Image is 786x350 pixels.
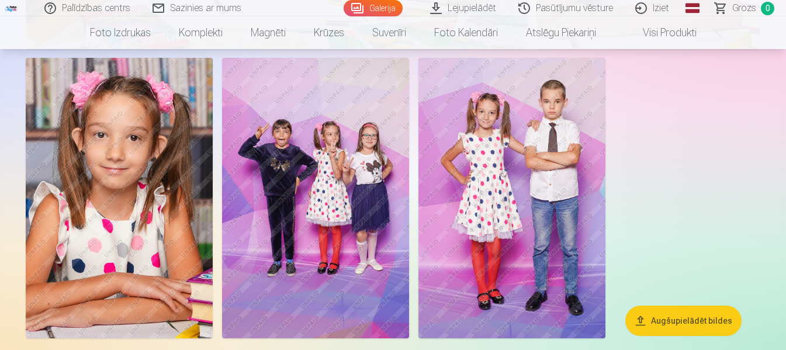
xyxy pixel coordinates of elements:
a: Komplekti [165,16,237,49]
img: /fa1 [5,5,18,12]
a: Suvenīri [358,16,420,49]
a: Atslēgu piekariņi [512,16,610,49]
button: Augšupielādēt bildes [625,306,742,336]
span: 0 [761,2,774,15]
a: Krūzes [300,16,358,49]
span: Grozs [732,1,756,15]
a: Visi produkti [610,16,711,49]
a: Magnēti [237,16,300,49]
a: Foto izdrukas [76,16,165,49]
a: Foto kalendāri [420,16,512,49]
